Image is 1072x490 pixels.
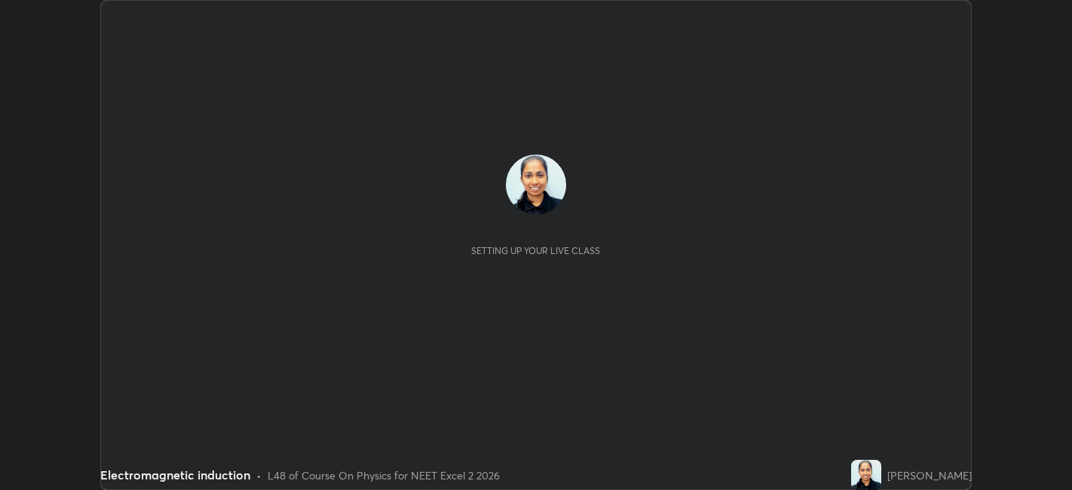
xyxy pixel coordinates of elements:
img: 515b3ccb7c094b98a4c123f1fd1a1405.jpg [506,155,566,215]
div: • [256,467,262,483]
div: Setting up your live class [471,245,600,256]
div: Electromagnetic induction [100,466,250,484]
div: L48 of Course On Physics for NEET Excel 2 2026 [268,467,500,483]
div: [PERSON_NAME] [887,467,972,483]
img: 515b3ccb7c094b98a4c123f1fd1a1405.jpg [851,460,881,490]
